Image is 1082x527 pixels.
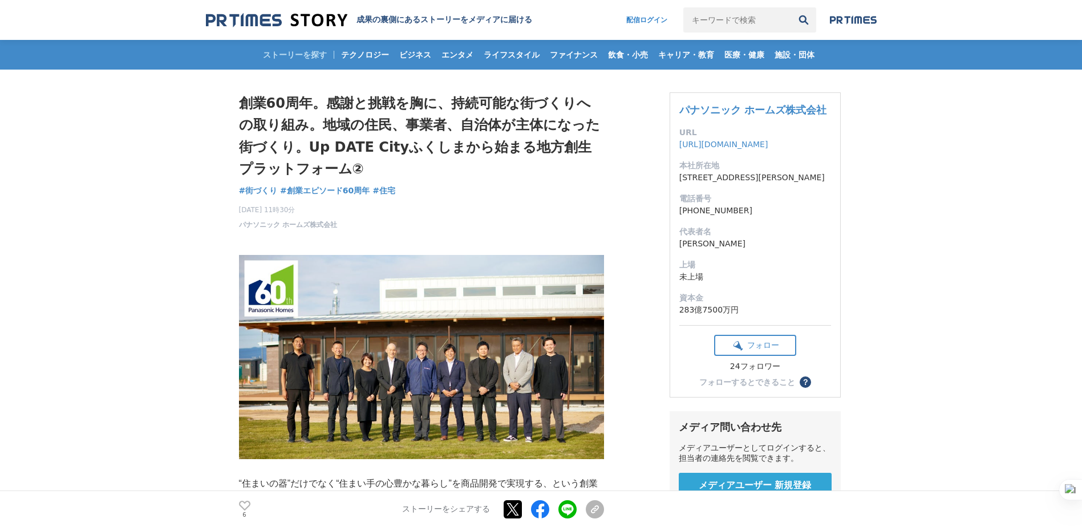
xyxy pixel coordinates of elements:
[654,40,719,70] a: キャリア・教育
[206,13,347,28] img: 成果の裏側にあるストーリーをメディアに届ける
[545,40,602,70] a: ファイナンス
[372,185,395,196] span: #住宅
[437,40,478,70] a: エンタメ
[679,172,831,184] dd: [STREET_ADDRESS][PERSON_NAME]
[830,15,877,25] img: prtimes
[206,13,532,28] a: 成果の裏側にあるストーリーをメディアに届ける 成果の裏側にあるストーリーをメディアに届ける
[800,376,811,388] button: ？
[239,92,604,180] h1: 創業60周年。感謝と挑戦を胸に、持続可能な街づくりへの取り組み。地域の住民、事業者、自治体が主体になった街づくり。Up DATE Cityふくしまから始まる地方創生プラットフォーム②
[679,127,831,139] dt: URL
[356,15,532,25] h2: 成果の裏側にあるストーリーをメディアに届ける
[683,7,791,33] input: キーワードで検索
[699,480,812,492] span: メディアユーザー 新規登録
[679,160,831,172] dt: 本社所在地
[402,504,490,514] p: ストーリーをシェアする
[679,304,831,316] dd: 283億7500万円
[679,205,831,217] dd: [PHONE_NUMBER]
[679,140,768,149] a: [URL][DOMAIN_NAME]
[679,238,831,250] dd: [PERSON_NAME]
[679,420,832,434] div: メディア問い合わせ先
[770,50,819,60] span: 施設・団体
[679,271,831,283] dd: 未上場
[791,7,816,33] button: 検索
[770,40,819,70] a: 施設・団体
[545,50,602,60] span: ファイナンス
[603,50,653,60] span: 飲食・小売
[437,50,478,60] span: エンタメ
[699,378,795,386] div: フォローするとできること
[603,40,653,70] a: 飲食・小売
[280,185,370,196] span: #創業エピソード60周年
[679,292,831,304] dt: 資本金
[239,185,278,196] span: #街づくり
[280,185,370,197] a: #創業エピソード60周年
[679,193,831,205] dt: 電話番号
[679,473,832,509] a: メディアユーザー 新規登録 無料
[395,40,436,70] a: ビジネス
[720,40,769,70] a: 医療・健康
[679,104,826,116] a: パナソニック ホームズ株式会社
[239,255,604,459] img: thumbnail_49317710-795c-11ee-a6bc-2ba7915bdd46.png
[654,50,719,60] span: キャリア・教育
[395,50,436,60] span: ビジネス
[239,185,278,197] a: #街づくり
[679,443,832,464] div: メディアユーザーとしてログインすると、担当者の連絡先を閲覧できます。
[801,378,809,386] span: ？
[679,226,831,238] dt: 代表者名
[239,220,337,230] a: パナソニック ホームズ株式会社
[337,40,394,70] a: テクノロジー
[239,512,250,517] p: 6
[720,50,769,60] span: 医療・健康
[615,7,679,33] a: 配信ログイン
[479,50,544,60] span: ライフスタイル
[479,40,544,70] a: ライフスタイル
[714,362,796,372] div: 24フォロワー
[679,259,831,271] dt: 上場
[372,185,395,197] a: #住宅
[239,205,337,215] span: [DATE] 11時30分
[337,50,394,60] span: テクノロジー
[714,335,796,356] button: フォロー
